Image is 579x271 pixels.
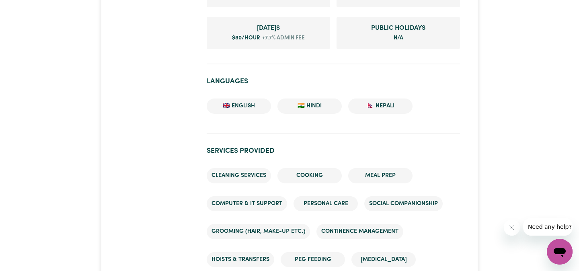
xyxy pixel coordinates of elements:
[232,35,260,41] span: $ 80 /hour
[207,252,274,267] li: Hoists & transfers
[547,239,573,265] iframe: Button to launch messaging window
[351,252,416,267] li: [MEDICAL_DATA]
[281,252,345,267] li: PEG feeding
[277,168,342,183] li: Cooking
[207,196,287,211] li: Computer & IT Support
[394,35,403,41] span: not specified
[504,220,520,236] iframe: Close message
[523,218,573,236] iframe: Message from company
[316,224,403,239] li: Continence management
[348,99,413,114] li: 🇳🇵 Nepali
[364,196,443,211] li: Social companionship
[343,23,454,33] span: Public Holiday rate
[260,34,305,42] span: +7.7% admin fee
[207,99,271,114] li: 🇬🇧 English
[277,99,342,114] li: 🇮🇳 Hindi
[213,23,324,33] span: Sunday rate
[207,224,310,239] li: Grooming (hair, make-up etc.)
[348,168,413,183] li: Meal prep
[207,77,460,86] h2: Languages
[207,168,271,183] li: Cleaning services
[294,196,358,211] li: Personal care
[207,147,460,155] h2: Services provided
